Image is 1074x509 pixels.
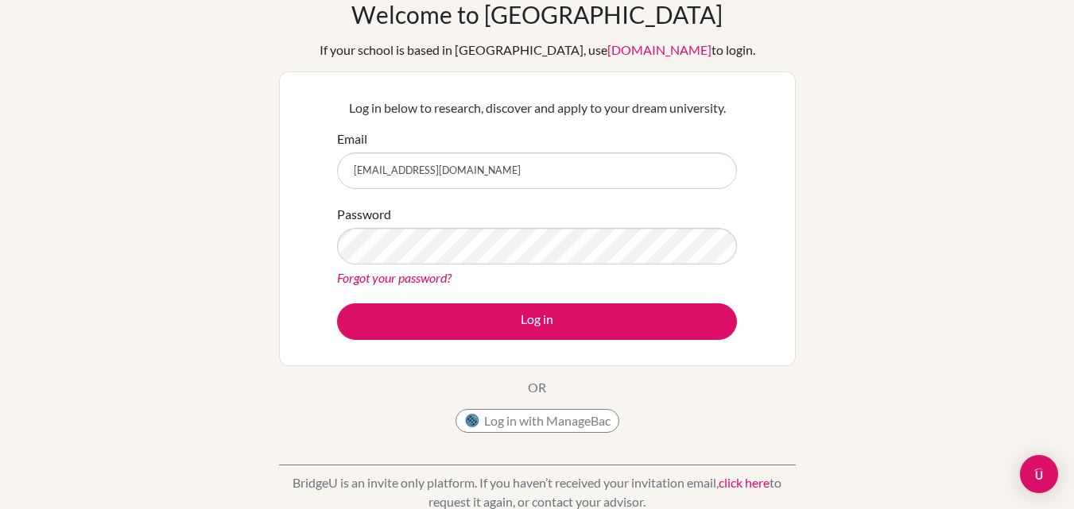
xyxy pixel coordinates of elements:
button: Log in with ManageBac [456,409,619,433]
div: If your school is based in [GEOGRAPHIC_DATA], use to login. [320,40,755,60]
button: Log in [337,303,737,340]
label: Password [337,205,391,224]
a: [DOMAIN_NAME] [607,42,711,57]
p: OR [528,378,546,397]
a: Forgot your password? [337,270,452,285]
a: click here [719,475,770,490]
p: Log in below to research, discover and apply to your dream university. [337,98,737,118]
div: Open Intercom Messenger [1020,455,1058,493]
label: Email [337,129,367,148]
